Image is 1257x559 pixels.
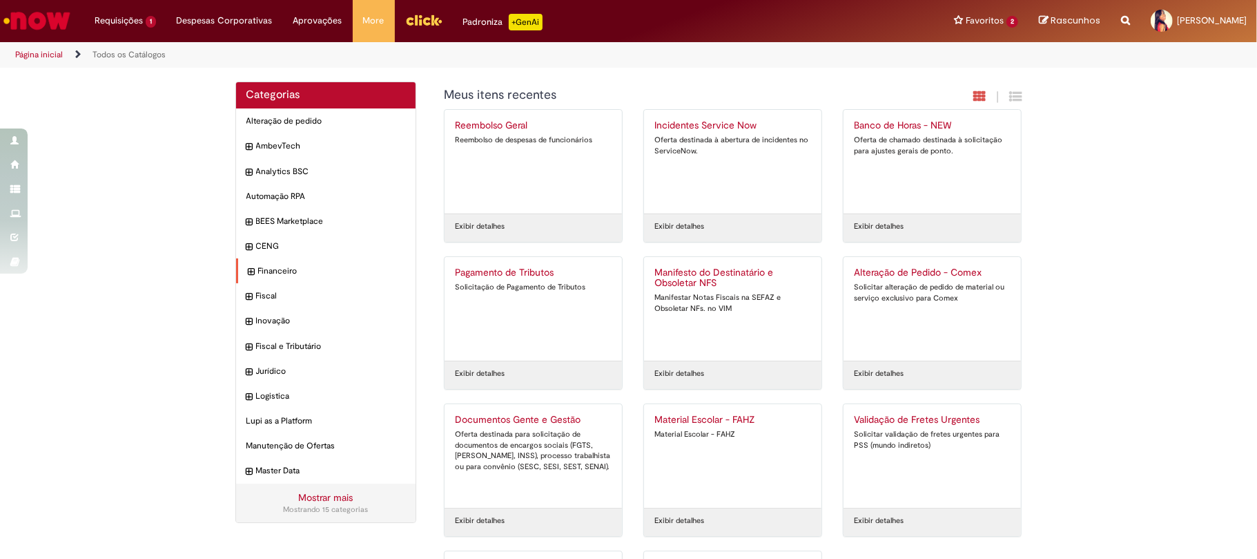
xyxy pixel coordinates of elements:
span: Master Data [256,465,406,477]
span: More [363,14,384,28]
div: expandir categoria BEES Marketplace BEES Marketplace [236,209,416,234]
div: expandir categoria Analytics BSC Analytics BSC [236,159,416,184]
div: expandir categoria Inovação Inovação [236,308,416,334]
a: Exibir detalhes [455,368,505,379]
span: 1 [146,16,156,28]
h2: Documentos Gente e Gestão [455,415,612,426]
div: Material Escolar - FAHZ [654,429,811,440]
div: expandir categoria Logistica Logistica [236,383,416,409]
i: expandir categoria Master Data [246,465,253,479]
a: Incidentes Service Now Oferta destinada à abertura de incidentes no ServiceNow. [644,110,821,214]
div: Oferta destinada para solicitação de documentos de encargos sociais (FGTS, [PERSON_NAME], INSS), ... [455,429,612,473]
a: Exibir detalhes [854,515,904,527]
div: expandir categoria Financeiro Financeiro [236,258,416,284]
span: Despesas Corporativas [177,14,273,28]
span: Logistica [256,390,406,402]
span: Rascunhos [1051,14,1100,27]
a: Reembolso Geral Reembolso de despesas de funcionários [445,110,622,214]
div: Solicitar validação de fretes urgentes para PSS (mundo indiretos) [854,429,1011,451]
span: Financeiro [258,265,406,277]
div: expandir categoria Fiscal Fiscal [236,283,416,309]
div: expandir categoria CENG CENG [236,234,416,259]
a: Mostrar mais [298,491,353,504]
span: Alteração de pedido [246,115,406,127]
div: Alteração de pedido [236,108,416,134]
i: expandir categoria Logistica [246,390,253,404]
span: AmbevTech [256,140,406,152]
h2: Reembolso Geral [455,120,612,131]
span: Automação RPA [246,191,406,202]
a: Exibir detalhes [455,515,505,527]
a: Exibir detalhes [854,368,904,379]
div: Mostrando 15 categorias [246,504,406,515]
div: Padroniza [463,14,543,30]
span: Inovação [256,315,406,327]
a: Pagamento de Tributos Solicitação de Pagamento de Tributos [445,257,622,361]
div: Manutenção de Ofertas [236,433,416,459]
div: expandir categoria Master Data Master Data [236,458,416,484]
span: [PERSON_NAME] [1177,15,1247,26]
i: expandir categoria Fiscal e Tributário [246,341,253,354]
div: expandir categoria Jurídico Jurídico [236,359,416,384]
div: Lupi as a Platform [236,408,416,434]
i: expandir categoria Jurídico [246,366,253,379]
a: Rascunhos [1039,15,1100,28]
div: Automação RPA [236,184,416,209]
span: BEES Marketplace [256,216,406,227]
div: Oferta de chamado destinada à solicitação para ajustes gerais de ponto. [854,135,1011,156]
i: expandir categoria Financeiro [249,265,255,279]
span: Lupi as a Platform [246,415,406,427]
a: Exibir detalhes [854,221,904,232]
h2: Incidentes Service Now [654,120,811,131]
a: Banco de Horas - NEW Oferta de chamado destinada à solicitação para ajustes gerais de ponto. [844,110,1021,214]
span: CENG [256,240,406,252]
h2: Alteração de Pedido - Comex [854,267,1011,278]
span: Analytics BSC [256,166,406,178]
i: Exibição de grade [1010,90,1022,103]
i: expandir categoria Fiscal [246,290,253,304]
a: Exibir detalhes [654,221,704,232]
h2: Banco de Horas - NEW [854,120,1011,131]
div: Oferta destinada à abertura de incidentes no ServiceNow. [654,135,811,156]
span: Aprovações [293,14,342,28]
span: Jurídico [256,366,406,377]
div: Solicitação de Pagamento de Tributos [455,282,612,293]
ul: Categorias [236,108,416,484]
a: Exibir detalhes [455,221,505,232]
a: Manifesto do Destinatário e Obsoletar NFS Manifestar Notas Fiscais na SEFAZ e Obsoletar NFs. no VIM [644,257,821,361]
a: Todos os Catálogos [92,49,166,60]
h2: Validação de Fretes Urgentes [854,415,1011,426]
a: Exibir detalhes [654,368,704,379]
i: Exibição em cartão [974,90,986,103]
i: expandir categoria Inovação [246,315,253,329]
i: expandir categoria AmbevTech [246,140,253,154]
span: | [997,89,1000,105]
span: 2 [1006,16,1018,28]
h2: Pagamento de Tributos [455,267,612,278]
span: Manutenção de Ofertas [246,440,406,452]
h2: Manifesto do Destinatário e Obsoletar NFS [654,267,811,290]
h2: Material Escolar - FAHZ [654,415,811,426]
h1: {"description":"","title":"Meus itens recentes"} Categoria [444,88,873,102]
a: Exibir detalhes [654,515,704,527]
div: Reembolso de despesas de funcionários [455,135,612,146]
span: Requisições [95,14,143,28]
div: Manifestar Notas Fiscais na SEFAZ e Obsoletar NFs. no VIM [654,292,811,314]
a: Validação de Fretes Urgentes Solicitar validação de fretes urgentes para PSS (mundo indiretos) [844,404,1021,508]
ul: Trilhas de página [10,42,828,68]
i: expandir categoria CENG [246,240,253,254]
div: Solicitar alteração de pedido de material ou serviço exclusivo para Comex [854,282,1011,303]
img: click_logo_yellow_360x200.png [405,10,442,30]
i: expandir categoria Analytics BSC [246,166,253,180]
img: ServiceNow [1,7,72,35]
a: Documentos Gente e Gestão Oferta destinada para solicitação de documentos de encargos sociais (FG... [445,404,622,508]
a: Alteração de Pedido - Comex Solicitar alteração de pedido de material ou serviço exclusivo para C... [844,257,1021,361]
span: Favoritos [966,14,1004,28]
span: Fiscal [256,290,406,302]
p: +GenAi [509,14,543,30]
a: Página inicial [15,49,63,60]
i: expandir categoria BEES Marketplace [246,216,253,229]
a: Material Escolar - FAHZ Material Escolar - FAHZ [644,404,821,508]
span: Fiscal e Tributário [256,341,406,352]
div: expandir categoria Fiscal e Tributário Fiscal e Tributário [236,334,416,359]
